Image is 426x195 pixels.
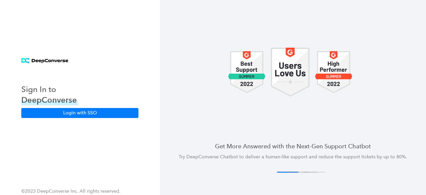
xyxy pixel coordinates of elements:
img: carousel 1 [228,48,266,96]
span: ©2023 DeepConverse Inc. All rights reserved. [21,188,120,194]
button: 4 [304,172,325,173]
button: 1 [277,172,299,173]
img: carousel 1 [271,48,310,96]
h4: Get More Answered with the Next-Gen Support Chatbot [176,142,410,150]
img: carousel 1 [315,48,352,96]
h3: DeepConverse [21,95,78,105]
button: 2 [288,172,309,173]
span: Try DeepConverse Chatbot to deliver a human-like support and reduce the support tickets by up to ... [179,154,407,160]
h3: Sign In to [21,84,78,95]
button: Login with SSO [21,108,138,118]
img: horizontal logo [21,58,68,64]
button: 3 [296,172,317,173]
